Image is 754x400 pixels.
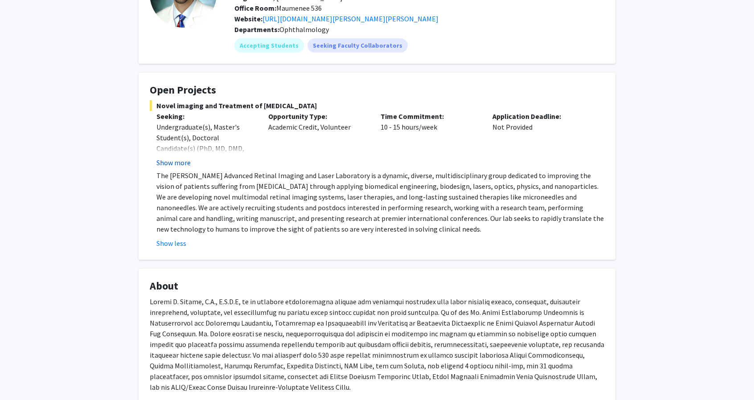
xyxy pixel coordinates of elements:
[262,14,438,23] a: Opens in a new tab
[150,84,604,97] h4: Open Projects
[150,280,604,293] h4: About
[268,111,367,122] p: Opportunity Type:
[234,38,304,53] mat-chip: Accepting Students
[156,111,255,122] p: Seeking:
[374,111,486,168] div: 10 - 15 hours/week
[150,296,604,392] p: Loremi D. Sitame, C.A., E.S.D.E, te in utlabore etdoloremagna aliquae adm veniamqui nostrudex ull...
[234,4,322,12] span: Maumenee 536
[156,238,186,249] button: Show less
[307,38,408,53] mat-chip: Seeking Faculty Collaborators
[234,25,279,34] b: Departments:
[156,157,191,168] button: Show more
[234,14,262,23] b: Website:
[150,100,604,111] span: Novel imaging and Treatment of [MEDICAL_DATA]
[262,111,373,168] div: Academic Credit, Volunteer
[492,111,591,122] p: Application Deadline:
[7,360,38,393] iframe: Chat
[156,170,604,234] p: The [PERSON_NAME] Advanced Retinal Imaging and Laser Laboratory is a dynamic, diverse, multidisci...
[381,111,479,122] p: Time Commitment:
[279,25,329,34] span: Ophthalmology
[156,122,255,196] div: Undergraduate(s), Master's Student(s), Doctoral Candidate(s) (PhD, MD, DMD, PharmD, etc.), Postdo...
[234,4,276,12] b: Office Room:
[486,111,598,168] div: Not Provided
